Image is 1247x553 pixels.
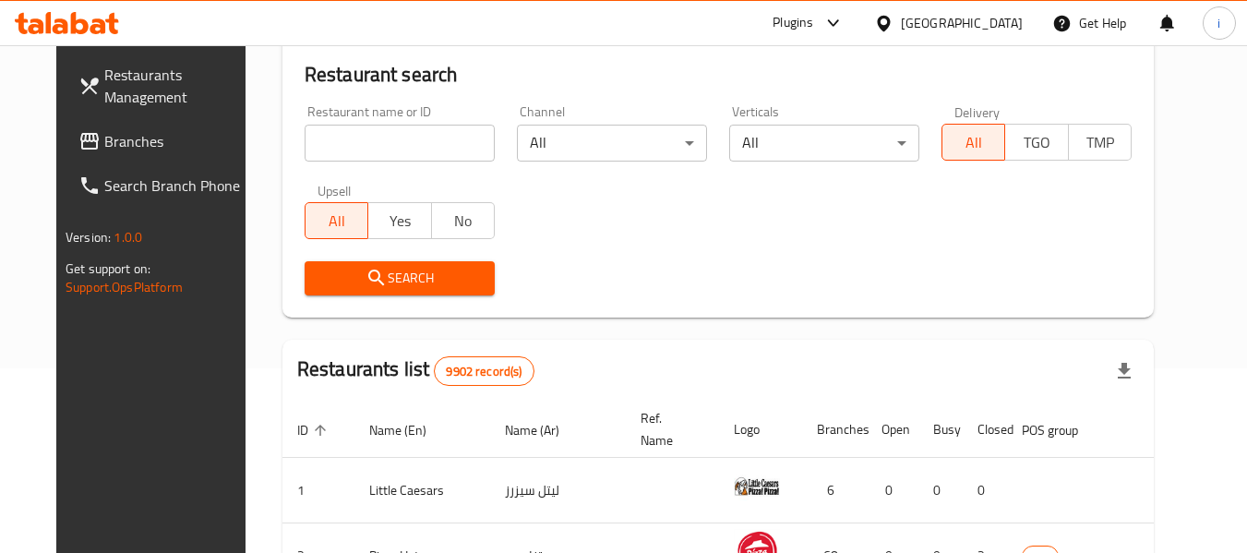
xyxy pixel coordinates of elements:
button: All [305,202,368,239]
span: No [439,208,487,234]
button: All [941,124,1005,161]
span: Version: [66,225,111,249]
span: POS group [1022,419,1102,441]
button: TGO [1004,124,1068,161]
img: Little Caesars [734,463,780,510]
span: TGO [1013,129,1061,156]
button: Search [305,261,495,295]
button: No [431,202,495,239]
span: All [950,129,998,156]
span: All [313,208,361,234]
span: 1.0.0 [114,225,142,249]
span: Restaurants Management [104,64,250,108]
span: Search [319,267,480,290]
span: Name (Ar) [505,419,583,441]
div: Total records count [434,356,534,386]
a: Restaurants Management [64,53,265,119]
h2: Restaurants list [297,355,534,386]
td: 0 [867,458,918,523]
td: ليتل سيزرز [490,458,626,523]
a: Branches [64,119,265,163]
div: Plugins [773,12,813,34]
th: Busy [918,402,963,458]
span: i [1217,13,1220,33]
h2: Restaurant search [305,61,1132,89]
td: Little Caesars [354,458,490,523]
span: Search Branch Phone [104,174,250,197]
span: TMP [1076,129,1124,156]
div: All [729,125,919,162]
div: [GEOGRAPHIC_DATA] [901,13,1023,33]
span: 9902 record(s) [435,363,533,380]
td: 0 [918,458,963,523]
div: All [517,125,707,162]
th: Open [867,402,918,458]
span: Yes [376,208,424,234]
span: Name (En) [369,419,450,441]
th: Logo [719,402,802,458]
th: Closed [963,402,1007,458]
button: Yes [367,202,431,239]
span: Branches [104,130,250,152]
td: 1 [282,458,354,523]
input: Search for restaurant name or ID.. [305,125,495,162]
td: 0 [963,458,1007,523]
label: Upsell [318,184,352,197]
button: TMP [1068,124,1132,161]
td: 6 [802,458,867,523]
span: ID [297,419,332,441]
span: Get support on: [66,257,150,281]
a: Search Branch Phone [64,163,265,208]
label: Delivery [954,105,1001,118]
th: Branches [802,402,867,458]
span: Ref. Name [641,407,697,451]
div: Export file [1102,349,1146,393]
a: Support.OpsPlatform [66,275,183,299]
